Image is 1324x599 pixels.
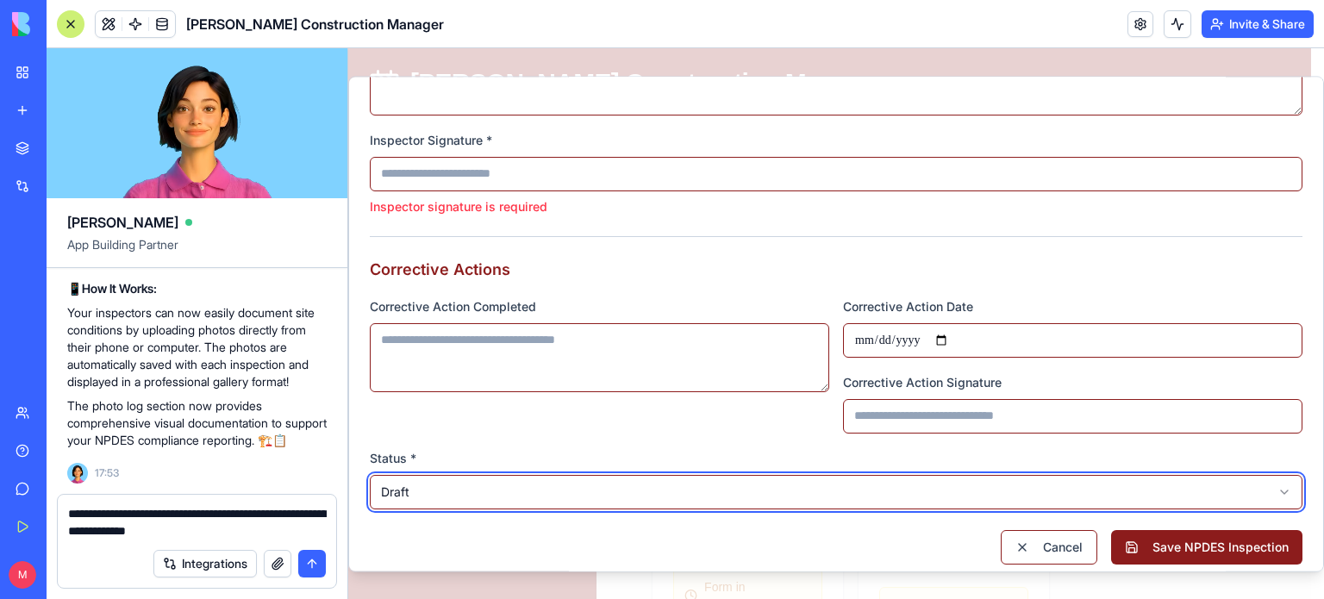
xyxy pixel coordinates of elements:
[653,482,749,516] button: Cancel
[22,150,954,167] p: Inspector signature is required
[22,84,144,99] label: Inspector Signature *
[763,482,954,516] button: Save NPDES Inspection
[22,209,954,234] h3: Corrective Actions
[67,463,88,484] img: Ella_00000_wcx2te.png
[495,251,625,265] label: Corrective Action Date
[67,304,327,390] p: Your inspectors can now easily document site conditions by uploading photos directly from their p...
[495,327,653,341] label: Corrective Action Signature
[82,281,157,296] strong: How It Works:
[1202,10,1314,38] button: Invite & Share
[22,251,188,265] label: Corrective Action Completed
[95,466,119,480] span: 17:53
[12,12,119,36] img: logo
[67,280,327,297] h3: 📱
[67,236,327,267] span: App Building Partner
[22,402,68,417] label: Status *
[67,212,178,233] span: [PERSON_NAME]
[67,397,327,449] p: The photo log section now provides comprehensive visual documentation to support your NPDES compl...
[153,550,257,577] button: Integrations
[9,561,36,589] span: M
[186,14,444,34] span: [PERSON_NAME] Construction Manager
